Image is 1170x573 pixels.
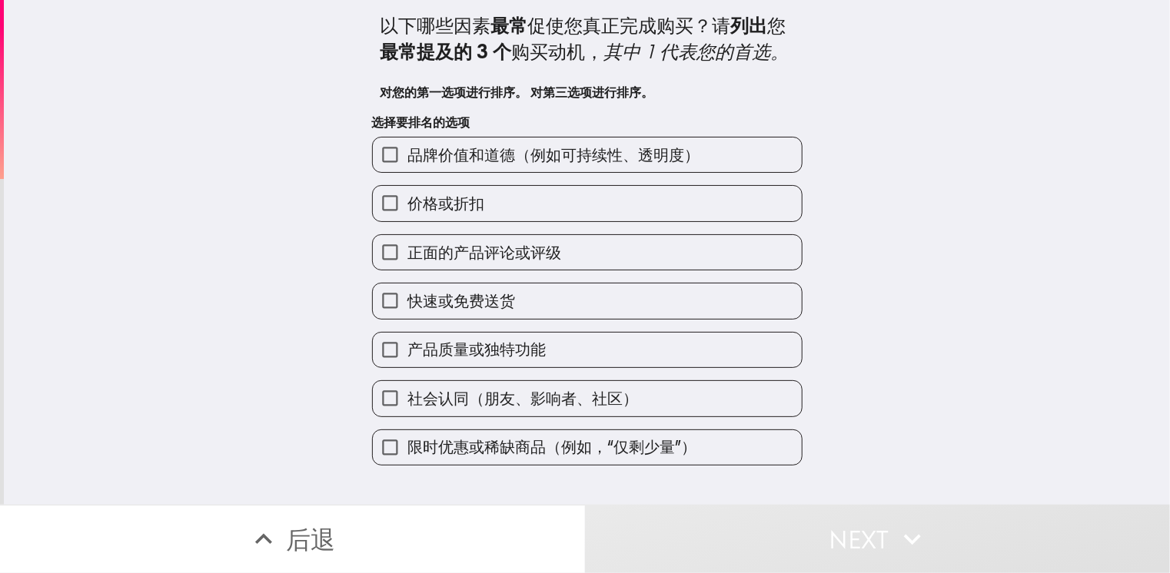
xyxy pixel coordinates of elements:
[407,144,700,166] span: 品牌价值和道德（例如可持续性、透明度）
[407,388,638,409] span: 社会认同（朋友、影响者、社区）
[373,235,802,270] button: 正面的产品评论或评级
[381,13,794,65] div: 以下哪些因素 促使您真正完成购买？请 您 购买动机，
[585,505,1170,573] button: Next
[373,430,802,465] button: 限时优惠或稀缺商品（例如，“仅剩少量”）
[373,186,802,220] button: 价格或折扣
[373,381,802,416] button: 社会认同（朋友、影响者、社区）
[381,40,512,63] b: 最常提及的 3 个
[731,14,768,37] b: 列出
[407,339,546,360] span: 产品质量或独特功能
[407,242,561,263] span: 正面的产品评论或评级
[381,84,794,101] h6: 对您的第一选项进行排序。 对第三选项进行排序。
[491,14,528,37] b: 最常
[407,193,484,214] span: 价格或折扣
[373,283,802,318] button: 快速或免费送货
[407,436,696,458] span: 限时优惠或稀缺商品（例如，“仅剩少量”）
[373,333,802,367] button: 产品质量或独特功能
[407,290,515,312] span: 快速或免费送货
[373,137,802,172] button: 品牌价值和道德（例如可持续性、透明度）
[604,40,789,63] i: 其中 1 代表您的首选。
[372,114,803,131] h6: 选择要排名的选项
